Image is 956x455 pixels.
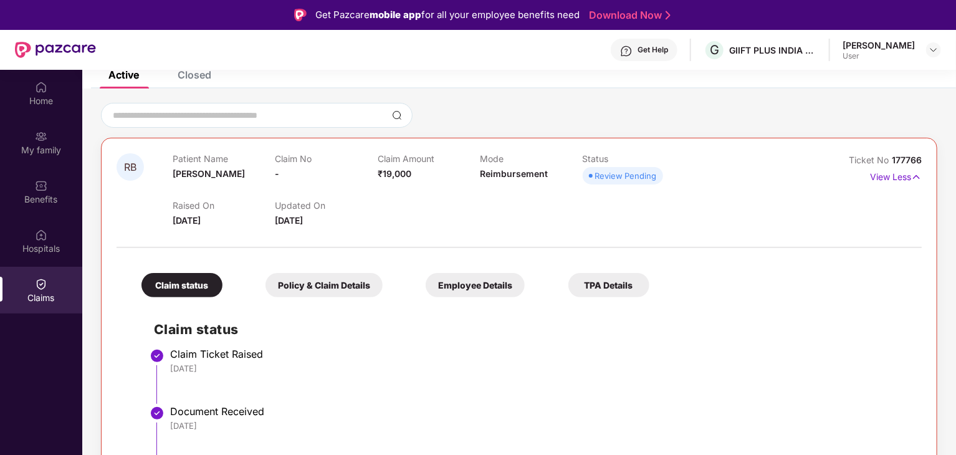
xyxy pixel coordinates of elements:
img: svg+xml;base64,PHN2ZyBpZD0iQmVuZWZpdHMiIHhtbG5zPSJodHRwOi8vd3d3LnczLm9yZy8yMDAwL3N2ZyIgd2lkdGg9Ij... [35,180,47,192]
img: svg+xml;base64,PHN2ZyB3aWR0aD0iMjAiIGhlaWdodD0iMjAiIHZpZXdCb3g9IjAgMCAyMCAyMCIgZmlsbD0ibm9uZSIgeG... [35,130,47,143]
div: GIIFT PLUS INDIA PRIVATE LIMITED [729,44,816,56]
p: View Less [870,167,922,184]
div: Claim status [141,273,222,297]
img: svg+xml;base64,PHN2ZyBpZD0iSG9tZSIgeG1sbnM9Imh0dHA6Ly93d3cudzMub3JnLzIwMDAvc3ZnIiB3aWR0aD0iMjAiIG... [35,81,47,93]
div: TPA Details [568,273,649,297]
div: [DATE] [170,420,909,431]
div: Get Pazcare for all your employee benefits need [315,7,580,22]
div: Closed [178,69,211,81]
div: Policy & Claim Details [265,273,383,297]
span: G [710,42,719,57]
img: svg+xml;base64,PHN2ZyBpZD0iU3RlcC1Eb25lLTMyeDMyIiB4bWxucz0iaHR0cDovL3d3dy53My5vcmcvMjAwMC9zdmciIH... [150,348,165,363]
div: Claim Ticket Raised [170,348,909,360]
img: svg+xml;base64,PHN2ZyBpZD0iSG9zcGl0YWxzIiB4bWxucz0iaHR0cDovL3d3dy53My5vcmcvMjAwMC9zdmciIHdpZHRoPS... [35,229,47,241]
span: [PERSON_NAME] [173,168,245,179]
span: RB [124,162,136,173]
span: - [275,168,279,179]
div: Employee Details [426,273,525,297]
span: ₹19,000 [378,168,411,179]
p: Claim Amount [378,153,480,164]
div: Document Received [170,405,909,418]
a: Download Now [589,9,667,22]
p: Raised On [173,200,275,211]
span: Reimbursement [480,168,548,179]
p: Mode [480,153,582,164]
img: svg+xml;base64,PHN2ZyB4bWxucz0iaHR0cDovL3d3dy53My5vcmcvMjAwMC9zdmciIHdpZHRoPSIxNyIgaGVpZ2h0PSIxNy... [911,170,922,184]
strong: mobile app [370,9,421,21]
img: svg+xml;base64,PHN2ZyBpZD0iU2VhcmNoLTMyeDMyIiB4bWxucz0iaHR0cDovL3d3dy53My5vcmcvMjAwMC9zdmciIHdpZH... [392,110,402,120]
div: Review Pending [595,170,657,182]
div: Get Help [638,45,668,55]
p: Updated On [275,200,377,211]
span: Ticket No [849,155,892,165]
img: Logo [294,9,307,21]
div: Active [108,69,139,81]
img: svg+xml;base64,PHN2ZyBpZD0iRHJvcGRvd24tMzJ4MzIiIHhtbG5zPSJodHRwOi8vd3d3LnczLm9yZy8yMDAwL3N2ZyIgd2... [929,45,939,55]
div: User [843,51,915,61]
p: Patient Name [173,153,275,164]
span: [DATE] [275,215,303,226]
img: svg+xml;base64,PHN2ZyBpZD0iU3RlcC1Eb25lLTMyeDMyIiB4bWxucz0iaHR0cDovL3d3dy53My5vcmcvMjAwMC9zdmciIH... [150,406,165,421]
p: Status [583,153,685,164]
span: [DATE] [173,215,201,226]
img: svg+xml;base64,PHN2ZyBpZD0iSGVscC0zMngzMiIgeG1sbnM9Imh0dHA6Ly93d3cudzMub3JnLzIwMDAvc3ZnIiB3aWR0aD... [620,45,633,57]
img: New Pazcare Logo [15,42,96,58]
img: svg+xml;base64,PHN2ZyBpZD0iQ2xhaW0iIHhtbG5zPSJodHRwOi8vd3d3LnczLm9yZy8yMDAwL3N2ZyIgd2lkdGg9IjIwIi... [35,278,47,290]
div: [DATE] [170,363,909,374]
div: [PERSON_NAME] [843,39,915,51]
img: Stroke [666,9,671,22]
span: 177766 [892,155,922,165]
h2: Claim status [154,319,909,340]
p: Claim No [275,153,377,164]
